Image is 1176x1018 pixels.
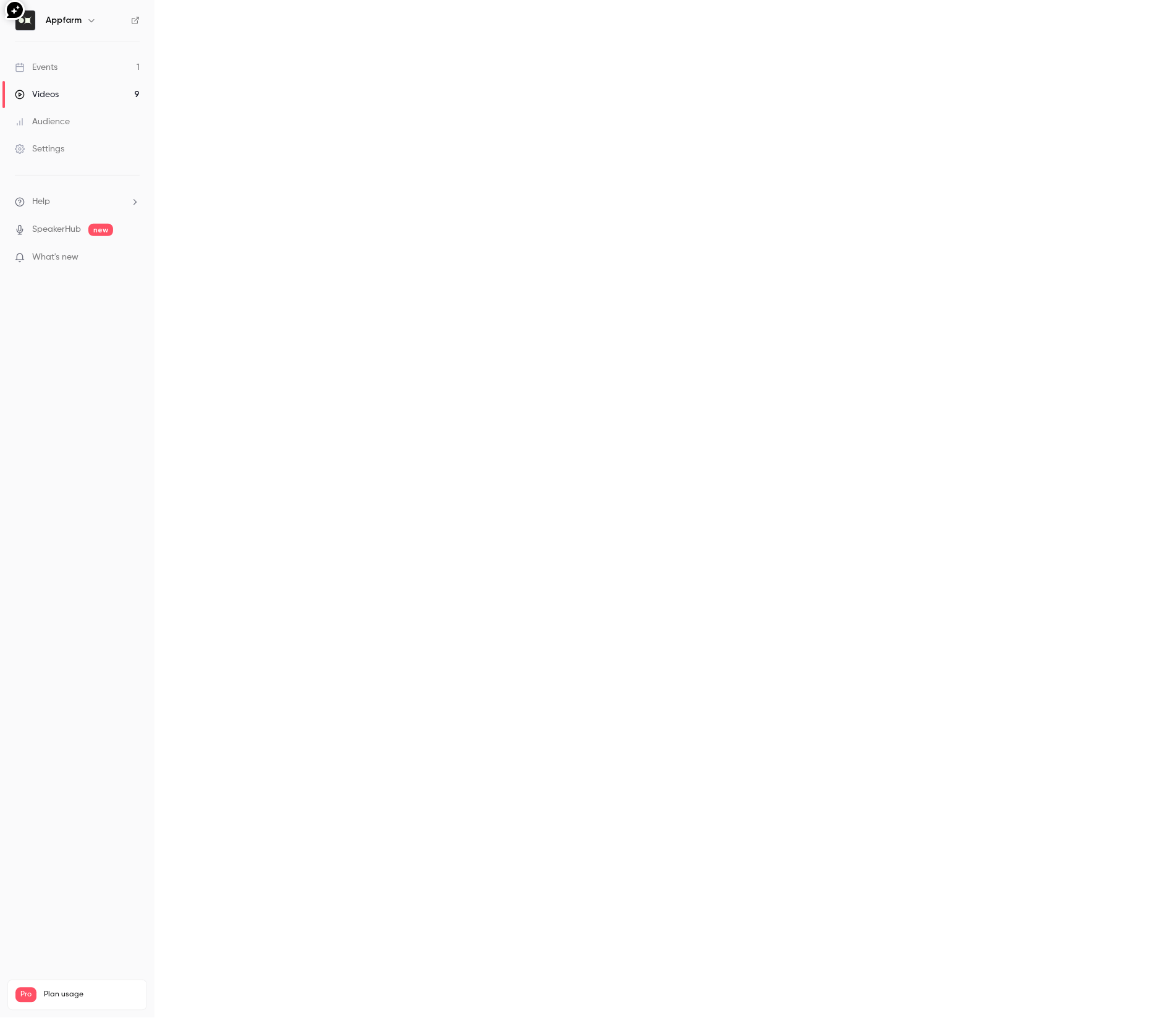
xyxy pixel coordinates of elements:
div: Settings [15,143,64,155]
div: Audience [15,116,70,128]
span: Plan usage [44,990,139,1000]
span: Help [32,195,50,208]
li: help-dropdown-opener [15,195,140,208]
a: SpeakerHub [32,223,81,236]
span: What's new [32,251,78,264]
iframe: Noticeable Trigger [125,252,140,263]
div: Videos [15,88,59,101]
span: new [88,224,113,236]
h6: Appfarm [46,14,82,27]
img: Appfarm [15,11,35,30]
div: Events [15,61,57,74]
span: Pro [15,988,36,1003]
